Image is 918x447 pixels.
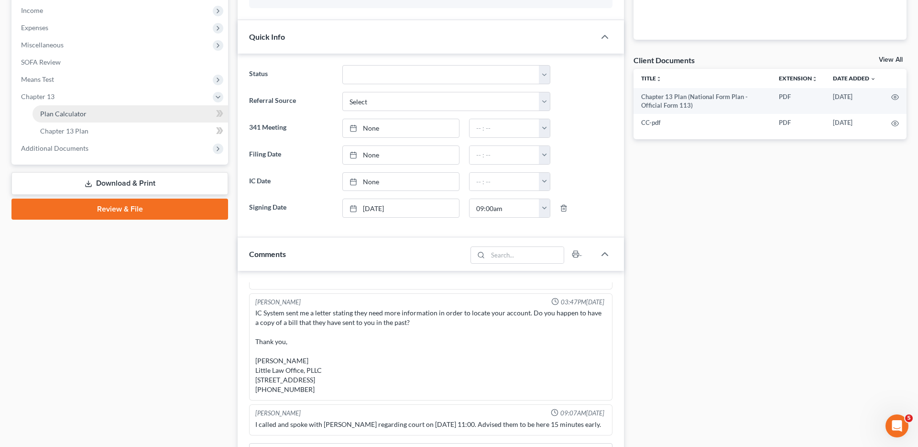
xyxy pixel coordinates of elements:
[33,105,228,123] a: Plan Calculator
[244,119,338,138] label: 341 Meeting
[634,88,771,114] td: Chapter 13 Plan (National Form Plan - Official Form 113)
[249,249,286,258] span: Comments
[33,123,228,140] a: Chapter 13 Plan
[771,88,825,114] td: PDF
[244,172,338,191] label: IC Date
[244,92,338,111] label: Referral Source
[343,119,459,137] a: None
[255,420,606,429] div: I called and spoke with [PERSON_NAME] regarding court on [DATE] 11:00. Advised them to be here 15...
[21,75,54,83] span: Means Test
[343,146,459,164] a: None
[470,199,539,217] input: -- : --
[244,199,338,218] label: Signing Date
[905,414,913,422] span: 5
[879,56,903,63] a: View All
[470,146,539,164] input: -- : --
[343,199,459,217] a: [DATE]
[825,114,884,131] td: [DATE]
[488,247,564,263] input: Search...
[21,144,88,152] span: Additional Documents
[634,114,771,131] td: CC-pdf
[812,76,818,82] i: unfold_more
[833,75,876,82] a: Date Added expand_more
[779,75,818,82] a: Extensionunfold_more
[656,76,662,82] i: unfold_more
[641,75,662,82] a: Titleunfold_more
[21,23,48,32] span: Expenses
[21,41,64,49] span: Miscellaneous
[634,55,695,65] div: Client Documents
[771,114,825,131] td: PDF
[244,65,338,84] label: Status
[21,58,61,66] span: SOFA Review
[470,173,539,191] input: -- : --
[255,409,301,418] div: [PERSON_NAME]
[40,127,88,135] span: Chapter 13 Plan
[21,6,43,14] span: Income
[825,88,884,114] td: [DATE]
[343,173,459,191] a: None
[11,172,228,195] a: Download & Print
[870,76,876,82] i: expand_more
[885,414,908,437] iframe: Intercom live chat
[11,199,228,220] a: Review & File
[470,119,539,137] input: -- : --
[560,409,604,418] span: 09:07AM[DATE]
[21,92,55,101] span: Chapter 13
[255,308,606,394] div: IC System sent me a letter stating they need more information in order to locate your account. Do...
[40,110,87,118] span: Plan Calculator
[255,298,301,307] div: [PERSON_NAME]
[249,32,285,41] span: Quick Info
[13,54,228,71] a: SOFA Review
[244,145,338,165] label: Filing Date
[561,298,604,307] span: 03:47PM[DATE]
